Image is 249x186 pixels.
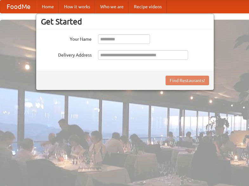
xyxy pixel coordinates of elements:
[37,0,59,13] a: Home
[0,0,37,13] a: FoodMe
[41,34,92,42] label: Your Name
[129,0,167,13] a: Recipe videos
[41,17,209,26] h3: Get Started
[41,50,92,58] label: Delivery Address
[59,0,95,13] a: How it works
[166,76,209,85] button: Find Restaurants!
[95,0,129,13] a: Who we are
